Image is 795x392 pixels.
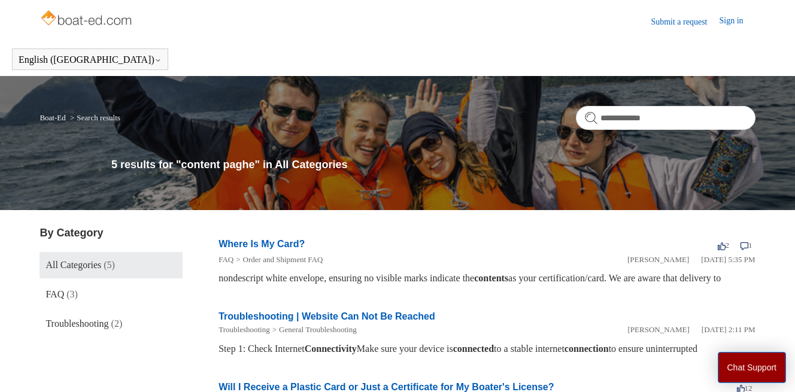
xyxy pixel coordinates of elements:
[40,113,68,122] li: Boat-Ed
[651,16,719,28] a: Submit a request
[627,254,689,266] li: [PERSON_NAME]
[576,106,755,130] input: Search
[718,241,730,250] span: 2
[219,254,233,266] li: FAQ
[720,14,755,29] a: Sign in
[741,241,752,250] span: 1
[474,273,508,283] em: contents
[219,342,755,356] div: Step 1: Check Internet Make sure your device is to a stable internet to ensure uninterrupted
[66,289,78,299] span: (3)
[111,318,123,329] span: (2)
[279,325,357,334] a: General Troubleshooting
[219,271,755,285] div: nondescript white envelope, ensuring no visible marks indicate the as your certification/card. We...
[305,344,357,354] em: Connectivity
[40,7,135,31] img: Boat-Ed Help Center home page
[104,260,115,270] span: (5)
[233,254,323,266] li: Order and Shipment FAQ
[68,113,120,122] li: Search results
[45,318,108,329] span: Troubleshooting
[219,311,435,321] a: Troubleshooting | Website Can Not Be Reached
[219,325,269,334] a: Troubleshooting
[702,325,755,334] time: 03/15/2024, 14:11
[243,255,323,264] a: Order and Shipment FAQ
[219,239,305,249] a: Where Is My Card?
[219,255,233,264] a: FAQ
[718,352,787,383] button: Chat Support
[565,344,609,354] em: connection
[40,252,183,278] a: All Categories (5)
[45,260,101,270] span: All Categories
[270,324,357,336] li: General Troubleshooting
[40,113,65,122] a: Boat-Ed
[111,157,755,173] h1: 5 results for "content paghe" in All Categories
[19,54,162,65] button: English ([GEOGRAPHIC_DATA])
[219,382,554,392] a: Will I Receive a Plastic Card or Just a Certificate for My Boater's License?
[45,289,64,299] span: FAQ
[40,311,183,337] a: Troubleshooting (2)
[701,255,755,264] time: 01/05/2024, 17:35
[628,324,690,336] li: [PERSON_NAME]
[453,344,494,354] em: connected
[40,225,183,241] h3: By Category
[219,324,269,336] li: Troubleshooting
[40,281,183,308] a: FAQ (3)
